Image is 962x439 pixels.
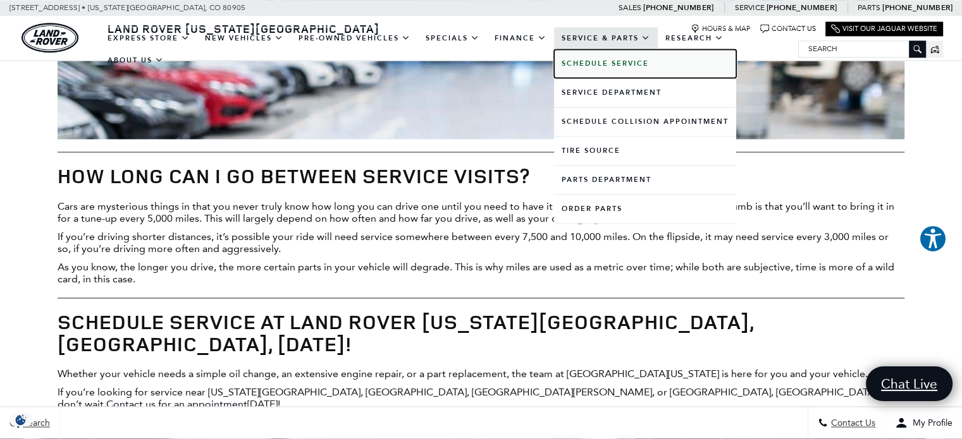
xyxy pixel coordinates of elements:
[643,3,713,13] a: [PHONE_NUMBER]
[58,200,904,224] p: Cars are mysterious things in that you never truly know how long you can drive one until you need...
[197,27,291,49] a: New Vehicles
[619,3,641,12] span: Sales
[554,78,736,107] a: Service Department
[799,41,925,56] input: Search
[106,398,247,410] a: Contact us for an appointment
[554,165,736,194] a: Parts Department
[691,24,751,33] a: Hours & Map
[22,23,78,52] a: land-rover
[554,27,658,49] a: Service & Parts
[554,136,736,165] a: Tire Source
[6,413,35,426] section: Click to Open Cookie Consent Modal
[291,27,418,49] a: Pre-Owned Vehicles
[58,261,904,285] p: As you know, the longer you drive, the more certain parts in your vehicle will degrade. This is w...
[908,418,953,429] span: My Profile
[6,413,35,426] img: Opt-Out Icon
[418,27,487,49] a: Specials
[858,3,880,12] span: Parts
[554,195,736,223] a: Order Parts
[866,366,953,401] a: Chat Live
[831,24,937,33] a: Visit Our Jaguar Website
[58,368,904,380] p: Whether your vehicle needs a simple oil change, an extensive engine repair, or a part replacement...
[58,386,904,410] p: If you’re looking for service near [US_STATE][GEOGRAPHIC_DATA], [GEOGRAPHIC_DATA], [GEOGRAPHIC_DA...
[658,27,731,49] a: Research
[100,49,171,71] a: About Us
[58,308,754,358] strong: Schedule Service at Land Rover [US_STATE][GEOGRAPHIC_DATA], [GEOGRAPHIC_DATA], [DATE]!
[58,162,530,189] strong: How Long Can I Go Between Service Visits?
[767,3,837,13] a: [PHONE_NUMBER]
[885,407,962,439] button: Open user profile menu
[760,24,816,33] a: Contact Us
[108,21,379,36] span: Land Rover [US_STATE][GEOGRAPHIC_DATA]
[919,225,947,255] aside: Accessibility Help Desk
[9,3,245,12] a: [STREET_ADDRESS] • [US_STATE][GEOGRAPHIC_DATA], CO 80905
[875,375,944,392] span: Chat Live
[734,3,764,12] span: Service
[100,27,197,49] a: EXPRESS STORE
[100,21,387,36] a: Land Rover [US_STATE][GEOGRAPHIC_DATA]
[58,231,904,255] p: If you’re driving shorter distances, it’s possible your ride will need service somewhere between ...
[919,225,947,253] button: Explore your accessibility options
[562,59,649,68] b: Schedule Service
[554,107,736,136] a: Schedule Collision Appointment
[100,27,798,71] nav: Main Navigation
[22,23,78,52] img: Land Rover
[882,3,953,13] a: [PHONE_NUMBER]
[828,418,875,429] span: Contact Us
[487,27,554,49] a: Finance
